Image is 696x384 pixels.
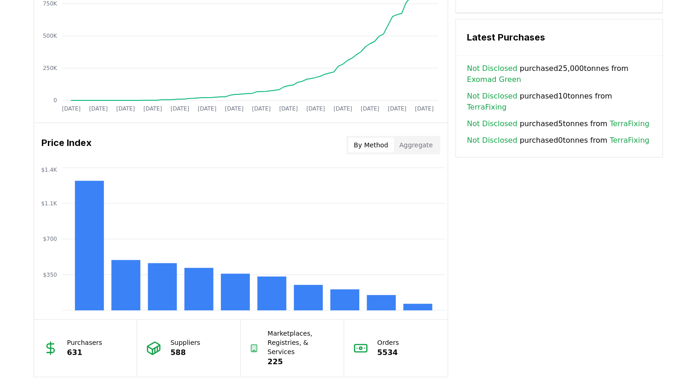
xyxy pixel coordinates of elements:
[348,138,394,152] button: By Method
[377,347,399,358] p: 5534
[67,338,103,347] p: Purchasers
[41,200,58,207] tspan: $1.1K
[279,105,298,112] tspan: [DATE]
[89,105,108,112] tspan: [DATE]
[467,135,650,146] span: purchased 0 tonnes from
[268,329,335,356] p: Marketplaces, Registries, & Services
[170,338,200,347] p: Suppliers
[334,105,352,112] tspan: [DATE]
[116,105,135,112] tspan: [DATE]
[377,338,399,347] p: Orders
[43,65,58,71] tspan: 250K
[467,118,518,129] a: Not Disclosed
[306,105,325,112] tspan: [DATE]
[467,102,506,113] a: TerraFixing
[43,236,57,242] tspan: $700
[41,166,58,173] tspan: $1.4K
[170,105,189,112] tspan: [DATE]
[467,74,521,85] a: Exomad Green
[43,0,58,7] tspan: 750K
[143,105,162,112] tspan: [DATE]
[415,105,434,112] tspan: [DATE]
[467,91,651,113] span: purchased 10 tonnes from
[610,135,649,146] a: TerraFixing
[252,105,270,112] tspan: [DATE]
[53,97,57,104] tspan: 0
[170,347,200,358] p: 588
[388,105,407,112] tspan: [DATE]
[197,105,216,112] tspan: [DATE]
[361,105,380,112] tspan: [DATE]
[43,33,58,39] tspan: 500K
[394,138,438,152] button: Aggregate
[467,135,518,146] a: Not Disclosed
[467,63,651,85] span: purchased 25,000 tonnes from
[62,105,81,112] tspan: [DATE]
[467,30,651,44] h3: Latest Purchases
[610,118,649,129] a: TerraFixing
[467,63,518,74] a: Not Disclosed
[467,118,650,129] span: purchased 5 tonnes from
[67,347,103,358] p: 631
[268,356,335,367] p: 225
[41,136,92,154] h3: Price Index
[224,105,243,112] tspan: [DATE]
[467,91,518,102] a: Not Disclosed
[43,272,57,278] tspan: $350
